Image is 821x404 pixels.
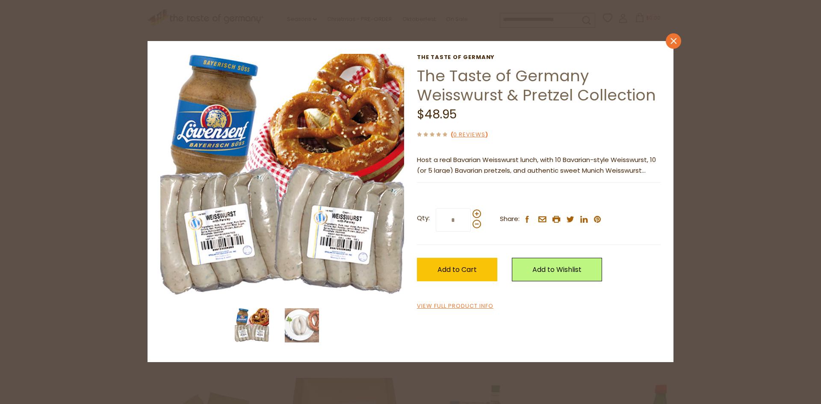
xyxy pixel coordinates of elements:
[500,214,520,224] span: Share:
[417,106,457,123] span: $48.95
[160,54,405,298] img: The Taste of Germany Weisswurst & Pretzel Collection
[235,308,269,342] img: The Taste of Germany Weisswurst & Pretzel Collection
[451,130,488,139] span: ( )
[417,54,661,61] a: The Taste of Germany
[417,65,656,106] a: The Taste of Germany Weisswurst & Pretzel Collection
[285,308,319,342] img: The Taste of Germany Weisswurst & Pretzel Collection
[453,130,485,139] a: 0 Reviews
[437,265,477,274] span: Add to Cart
[417,213,430,224] strong: Qty:
[417,302,493,311] a: View Full Product Info
[512,258,602,281] a: Add to Wishlist
[417,155,661,176] p: Host a real Bavarian Weisswurst lunch, with 10 Bavarian-style Weisswurst, 10 (or 5 large) Bavaria...
[417,258,497,281] button: Add to Cart
[436,208,471,232] input: Qty:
